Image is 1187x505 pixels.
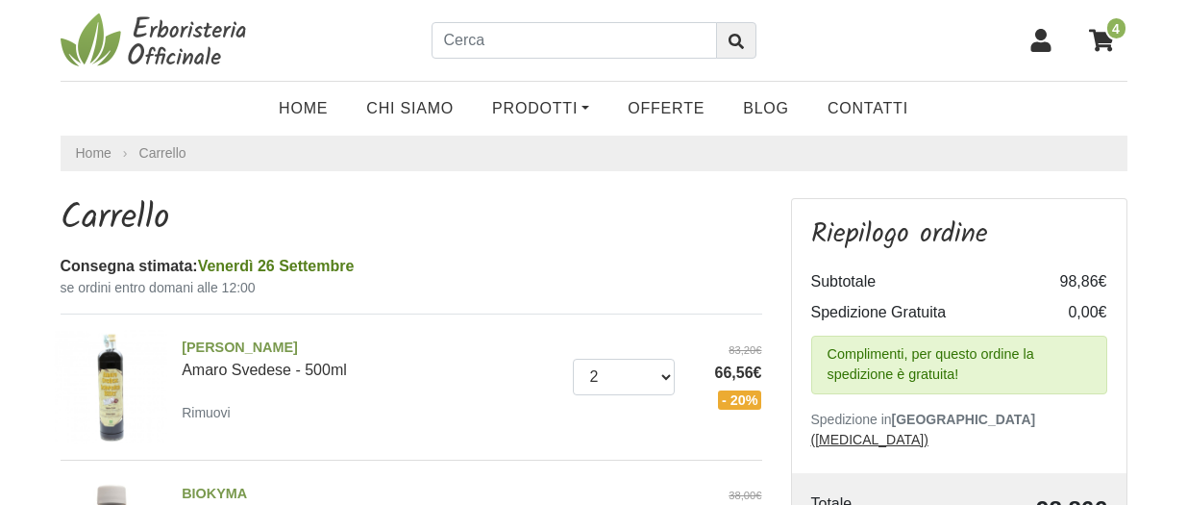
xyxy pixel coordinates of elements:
span: 66,56€ [689,362,762,385]
nav: breadcrumb [61,136,1127,171]
span: [PERSON_NAME] [182,338,558,359]
a: Blog [724,89,808,128]
img: Erboristeria Officinale [61,12,253,69]
span: - 20% [718,391,762,410]
del: 83,20€ [689,342,762,359]
del: 38,00€ [689,488,762,504]
td: Subtotale [811,266,1030,297]
small: se ordini entro domani alle 12:00 [61,278,762,298]
span: Venerdì 26 Settembre [198,258,355,274]
a: Prodotti [473,89,608,128]
div: Consegna stimata: [61,255,762,278]
span: 4 [1105,16,1127,40]
div: Complimenti, per questo ordine la spedizione è gratuita! [811,336,1107,394]
a: Contatti [808,89,927,128]
a: [PERSON_NAME]Amaro Svedese - 500ml [182,338,558,378]
a: ([MEDICAL_DATA]) [811,432,928,447]
td: 0,00€ [1030,297,1107,328]
small: Rimuovi [182,405,231,420]
p: Spedizione in [811,410,1107,450]
td: 98,86€ [1030,266,1107,297]
a: Chi Siamo [347,89,473,128]
img: Amaro Svedese - 500ml [54,330,168,444]
h3: Riepilogo ordine [811,218,1107,251]
a: Home [260,89,347,128]
h1: Carrello [61,198,762,240]
a: Carrello [139,145,186,161]
span: BIOKYMA [182,484,558,505]
input: Cerca [432,22,717,59]
a: OFFERTE [608,89,724,128]
a: Home [76,143,111,164]
b: [GEOGRAPHIC_DATA] [892,412,1036,427]
a: Rimuovi [182,400,238,424]
a: 4 [1079,16,1127,64]
td: Spedizione Gratuita [811,297,1030,328]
